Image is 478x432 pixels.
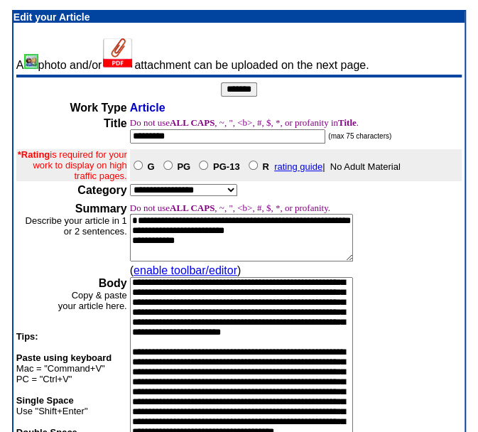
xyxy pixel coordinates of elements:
font: Do not use , ~, ", <b>, #, $, *, or profanity. [130,202,330,213]
span: Article [130,102,165,114]
font: Do not use , ~, ", <b>, #, $, *, or profanity in . [130,117,359,128]
a: rating guide [274,161,322,172]
p: Edit your Article [13,11,465,23]
b: Paste using keyboard [16,352,112,363]
b: PG-13 [213,161,240,172]
b: Tips: [16,331,38,342]
img: Add/Remove Photo [24,54,38,69]
td: A photo and/or attachment can be uploaded on the next page. [16,38,462,72]
b: G [147,161,154,172]
b: Category [77,184,126,196]
font: Describe your article in 1 or 2 sentences. [26,215,127,237]
img: Add Attachment [102,38,134,69]
b: *Rating [18,149,50,160]
b: Title [104,117,127,129]
font: (max 75 characters) [328,132,391,140]
font: | No Adult Material [130,161,401,172]
b: Summary [75,202,127,215]
b: ALL CAPS [170,117,214,128]
b: R [262,161,268,172]
b: Title [338,117,357,128]
a: enable toolbar/editor [134,264,237,276]
b: Body [99,277,127,289]
font: is required for your work to display on high traffic pages. [18,149,127,181]
b: Work Type [70,102,126,114]
b: Single Space [16,395,74,406]
b: ALL CAPS [170,202,214,213]
b: PG [177,161,190,172]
